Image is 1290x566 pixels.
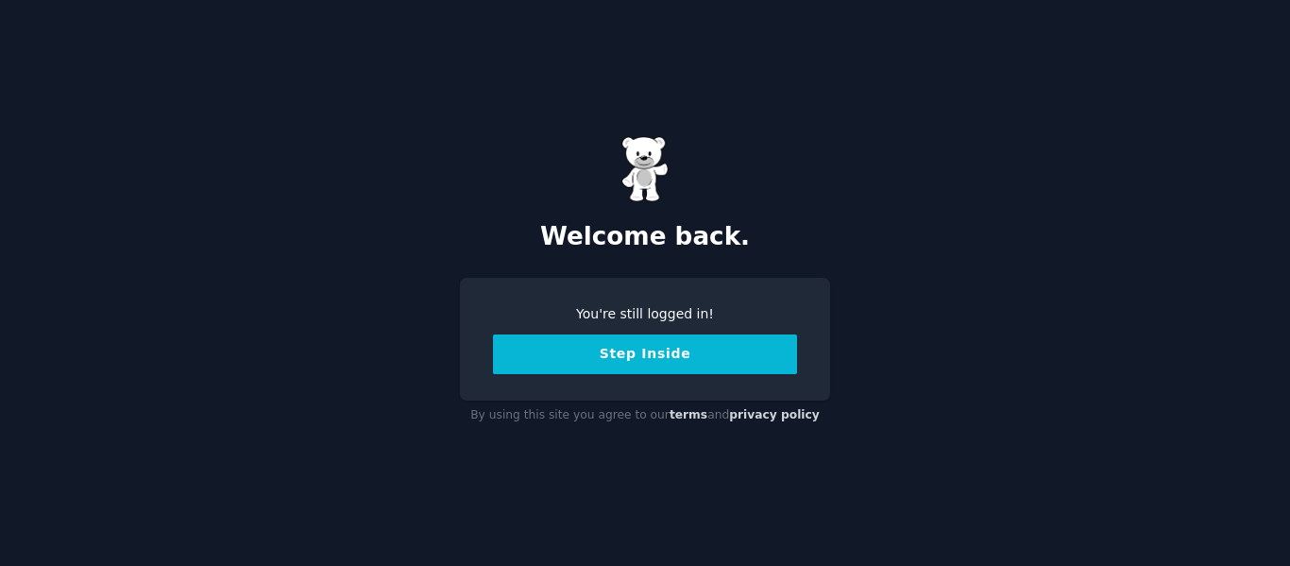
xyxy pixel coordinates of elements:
div: You're still logged in! [493,304,797,324]
button: Step Inside [493,334,797,374]
img: Gummy Bear [621,136,669,202]
a: Step Inside [493,346,797,361]
a: privacy policy [729,408,820,421]
div: By using this site you agree to our and [460,401,830,431]
h2: Welcome back. [460,222,830,252]
a: terms [670,408,707,421]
